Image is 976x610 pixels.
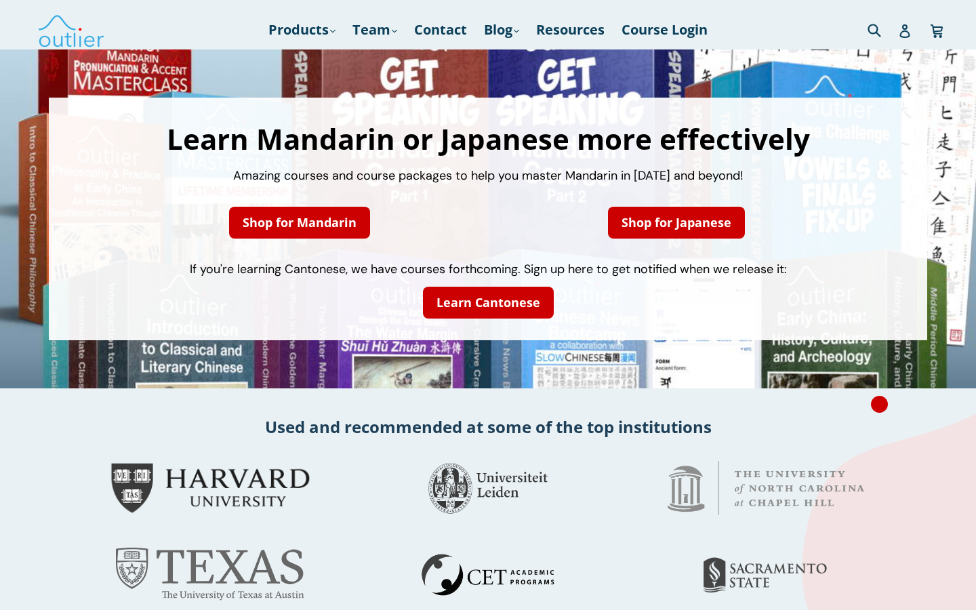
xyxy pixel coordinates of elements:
[423,287,554,319] a: Learn Cantonese
[477,18,526,42] a: Blog
[529,18,611,42] a: Resources
[37,10,105,49] img: Outlier Linguistics
[615,18,714,42] a: Course Login
[346,18,404,42] a: Team
[233,167,744,184] span: Amazing courses and course packages to help you master Mandarin in [DATE] and beyond!
[864,16,901,43] input: Search
[190,261,787,277] span: If you're learning Cantonese, we have courses forthcoming. Sign up here to get notified when we r...
[62,125,914,153] h1: Learn Mandarin or Japanese more effectively
[229,207,370,239] a: Shop for Mandarin
[262,18,342,42] a: Products
[407,18,474,42] a: Contact
[608,207,745,239] a: Shop for Japanese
